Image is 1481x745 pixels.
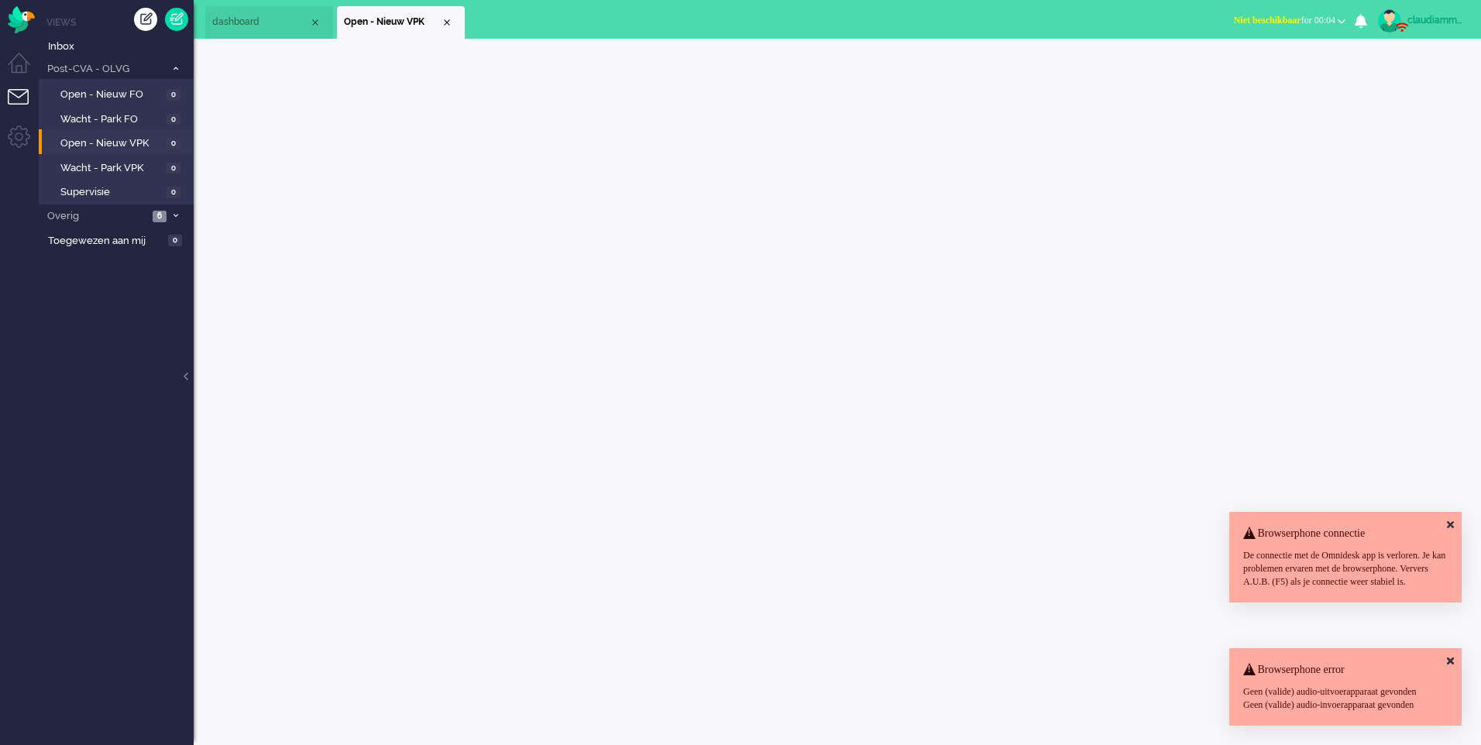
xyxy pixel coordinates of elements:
[8,6,35,33] img: flow_omnibird.svg
[1234,15,1335,26] span: for 00:04
[1243,685,1448,712] div: Geen (valide) audio-uitvoerapparaat gevonden Geen (valide) audio-invoerapparaat gevonden
[60,112,163,127] span: Wacht - Park FO
[167,89,180,101] span: 0
[8,10,35,22] a: Omnidesk
[1407,12,1466,28] div: claudiammsc
[8,125,43,160] li: Admin menu
[165,8,188,31] a: Quick Ticket
[45,37,194,54] a: Inbox
[1243,527,1448,539] h4: Browserphone connectie
[309,16,321,29] div: Close tab
[45,209,148,224] span: Overig
[134,8,157,31] div: Creëer ticket
[153,211,167,222] span: 6
[45,183,192,200] a: Supervisie 0
[45,232,194,249] a: Toegewezen aan mij 0
[167,138,180,149] span: 0
[60,185,163,200] span: Supervisie
[46,15,194,29] li: Views
[344,15,441,29] span: Open - Nieuw VPK
[45,159,192,176] a: Wacht - Park VPK 0
[45,62,165,77] span: Post-CVA - OLVG
[205,6,333,39] li: Dashboard
[48,39,194,54] span: Inbox
[45,110,192,127] a: Wacht - Park FO 0
[45,85,192,102] a: Open - Nieuw FO 0
[1234,15,1301,26] span: Niet beschikbaar
[48,234,163,249] span: Toegewezen aan mij
[1243,549,1448,589] div: De connectie met de Omnidesk app is verloren. Je kan problemen ervaren met de browserphone. Verve...
[1225,5,1355,39] li: Niet beschikbaarfor 00:04
[168,235,182,246] span: 0
[60,136,163,151] span: Open - Nieuw VPK
[337,6,465,39] li: View
[8,89,43,124] li: Tickets menu
[1375,9,1466,33] a: claudiammsc
[167,114,180,125] span: 0
[1225,9,1355,32] button: Niet beschikbaarfor 00:04
[1243,664,1448,675] h4: Browserphone error
[8,53,43,88] li: Dashboard menu
[212,15,309,29] span: dashboard
[441,16,453,29] div: Close tab
[167,187,180,198] span: 0
[45,134,192,151] a: Open - Nieuw VPK 0
[60,88,163,102] span: Open - Nieuw FO
[60,161,163,176] span: Wacht - Park VPK
[167,163,180,174] span: 0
